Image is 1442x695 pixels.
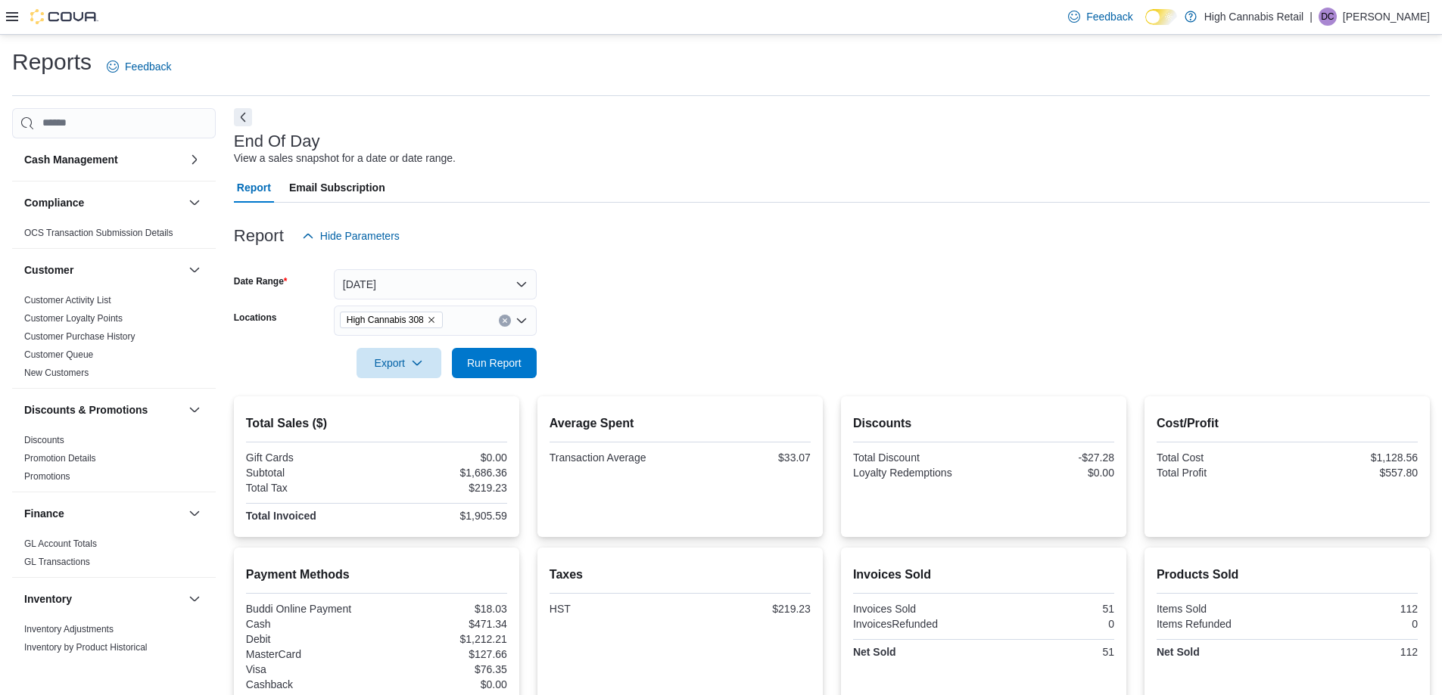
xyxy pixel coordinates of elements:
a: Promotions [24,471,70,482]
div: Total Tax [246,482,374,494]
a: Customer Purchase History [24,331,135,342]
p: High Cannabis Retail [1204,8,1304,26]
div: $127.66 [379,648,507,660]
span: Discounts [24,434,64,446]
span: Customer Loyalty Points [24,312,123,324]
strong: Net Sold [853,646,896,658]
span: GL Account Totals [24,538,97,550]
a: Discounts [24,435,64,445]
div: $1,128.56 [1290,451,1418,464]
a: Inventory by Product Historical [24,642,148,653]
span: Run Report [467,355,522,371]
button: Remove High Cannabis 308 from selection in this group [427,315,436,324]
span: Promotion Details [24,452,96,464]
button: Cash Management [185,150,204,169]
h3: End Of Day [234,132,320,150]
div: $18.03 [379,603,507,615]
span: Inventory Adjustments [24,623,114,635]
div: Total Discount [853,451,981,464]
h3: Discounts & Promotions [24,402,148,417]
strong: Net Sold [1157,646,1200,658]
button: Finance [185,504,204,523]
h2: Average Spent [550,414,811,433]
div: 51 [986,603,1114,615]
span: Customer Purchase History [24,330,135,343]
button: Customer [185,261,204,279]
span: Customer Queue [24,349,93,361]
span: Dark Mode [1145,25,1146,26]
span: Report [237,172,271,203]
div: 0 [1290,618,1418,630]
span: GL Transactions [24,556,90,568]
div: Invoices Sold [853,603,981,615]
a: Customer Queue [24,349,93,360]
div: Total Cost [1157,451,1285,464]
button: Cash Management [24,152,182,167]
div: $557.80 [1290,467,1418,479]
div: Gift Cards [246,451,374,464]
div: Duncan Crouse [1319,8,1337,26]
img: Cova [30,9,98,24]
div: $0.00 [986,467,1114,479]
button: Customer [24,262,182,278]
div: Total Profit [1157,467,1285,479]
button: Discounts & Promotions [185,401,204,419]
span: New Customers [24,367,89,379]
span: Customer Activity List [24,294,111,306]
div: MasterCard [246,648,374,660]
input: Dark Mode [1145,9,1177,25]
a: Feedback [1062,2,1138,32]
a: Customer Activity List [24,295,111,306]
strong: Total Invoiced [246,510,316,522]
button: [DATE] [334,269,537,299]
span: Hide Parameters [320,228,400,244]
button: Inventory [24,591,182,607]
div: 51 [986,646,1114,658]
div: View a sales snapshot for a date or date range. [234,150,456,166]
span: OCS Transaction Submission Details [24,227,173,239]
span: DC [1321,8,1334,26]
div: Items Sold [1157,603,1285,615]
div: $1,905.59 [379,510,507,522]
button: Export [357,348,441,378]
label: Locations [234,312,277,324]
div: 112 [1290,603,1418,615]
div: Loyalty Redemptions [853,467,981,479]
div: $0.00 [379,451,507,464]
div: $33.07 [683,451,811,464]
div: 0 [986,618,1114,630]
a: GL Transactions [24,557,90,567]
div: Finance [12,535,216,577]
button: Open list of options [515,315,528,327]
span: High Cannabis 308 [347,312,424,327]
div: Transaction Average [550,451,677,464]
button: Compliance [24,195,182,210]
p: [PERSON_NAME] [1343,8,1430,26]
a: Feedback [101,51,177,82]
div: Cash [246,618,374,630]
button: Clear input [499,315,511,327]
div: 112 [1290,646,1418,658]
div: -$27.28 [986,451,1114,464]
span: Feedback [1086,9,1132,24]
label: Date Range [234,275,288,287]
h3: Report [234,227,284,245]
button: Finance [24,506,182,521]
div: Visa [246,663,374,675]
h2: Invoices Sold [853,566,1114,584]
div: Subtotal [246,467,374,479]
h3: Finance [24,506,64,521]
span: High Cannabis 308 [340,312,443,328]
h2: Payment Methods [246,566,507,584]
h2: Taxes [550,566,811,584]
span: Email Subscription [289,172,385,203]
h3: Customer [24,262,73,278]
div: Customer [12,291,216,388]
span: Inventory by Product Historical [24,641,148,653]
h2: Discounts [853,414,1114,433]
a: GL Account Totals [24,538,97,549]
div: $219.23 [379,482,507,494]
div: HST [550,603,677,615]
h2: Products Sold [1157,566,1418,584]
h3: Compliance [24,195,84,210]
